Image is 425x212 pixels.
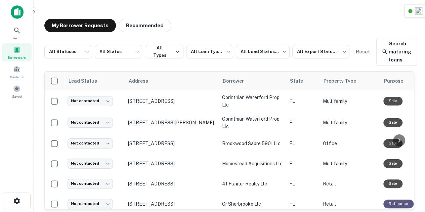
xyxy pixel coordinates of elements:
p: corinthian waterford prop llc [222,94,283,109]
p: [STREET_ADDRESS][PERSON_NAME] [128,120,215,126]
a: Contacts [2,63,32,81]
span: Borrowers [8,55,26,60]
div: Not contacted [68,118,113,127]
p: FL [289,119,316,126]
th: Borrower [219,72,286,90]
p: FL [289,97,316,105]
p: [STREET_ADDRESS] [128,140,215,146]
div: Sale [383,139,402,147]
p: brookwood sabre 5901 llc [222,140,283,147]
button: Reset [352,45,374,58]
p: FL [289,160,316,167]
a: Saved [2,82,32,100]
span: Borrower [223,77,253,85]
p: [STREET_ADDRESS] [128,201,215,207]
div: All Lead Statuses [236,43,290,60]
div: Not contacted [68,159,113,168]
th: Address [125,72,219,90]
th: Property Type [320,72,380,90]
button: All Types [145,45,183,58]
p: FL [289,140,316,147]
div: This loan purpose was for refinancing [383,200,414,208]
span: Property Type [324,77,365,85]
p: Retail [323,180,377,187]
p: Retail [323,200,377,208]
span: Address [129,77,157,85]
button: My Borrower Requests [44,19,116,32]
div: Not contacted [68,199,113,209]
button: Recommended [119,19,171,32]
p: [STREET_ADDRESS] [128,161,215,167]
th: State [286,72,320,90]
img: capitalize-icon.png [11,5,24,19]
div: All Loan Types [186,43,233,60]
div: Sale [383,179,402,188]
p: FL [289,180,316,187]
span: Purpose [384,77,412,85]
div: All Statuses [44,43,92,60]
div: Not contacted [68,138,113,148]
div: Sale [383,159,402,168]
p: homestead acquisitions llc [222,160,283,167]
p: corinthian waterford prop llc [222,115,283,130]
p: Multifamily [323,97,377,105]
div: Not contacted [68,179,113,188]
div: All Export Statuses [292,43,349,60]
a: Search maturing loans [376,38,417,66]
p: Office [323,140,377,147]
div: All States [95,43,142,60]
p: cr sherbrooke llc [222,200,283,208]
span: Contacts [10,74,24,80]
div: Not contacted [68,96,113,106]
p: FL [289,200,316,208]
div: Sale [383,118,402,127]
p: Multifamily [323,119,377,126]
span: Saved [12,94,22,99]
a: Borrowers [2,43,32,61]
span: State [290,77,312,85]
th: Lead Status [64,72,125,90]
p: 41 flagler realty llc [222,180,283,187]
p: [STREET_ADDRESS] [128,181,215,187]
iframe: Chat Widget [391,158,425,190]
span: Lead Status [68,77,106,85]
div: Sale [383,97,402,105]
a: Search [2,24,32,42]
p: [STREET_ADDRESS] [128,98,215,104]
span: Search [11,35,23,41]
p: Multifamily [323,160,377,167]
